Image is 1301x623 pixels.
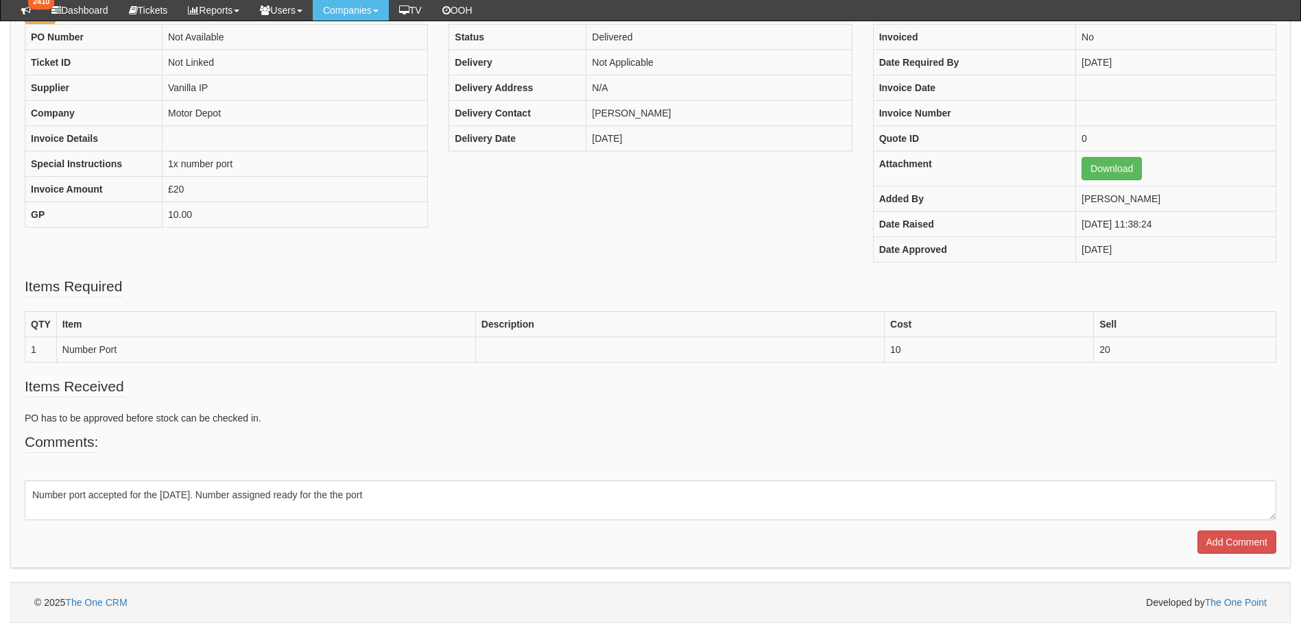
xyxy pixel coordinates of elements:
[449,49,586,75] th: Delivery
[65,597,127,608] a: The One CRM
[163,100,428,125] td: Motor Depot
[586,49,852,75] td: Not Applicable
[1076,49,1276,75] td: [DATE]
[25,432,98,453] legend: Comments:
[873,211,1075,236] th: Date Raised
[25,75,163,100] th: Supplier
[25,100,163,125] th: Company
[586,125,852,151] td: [DATE]
[25,24,163,49] th: PO Number
[586,24,852,49] td: Delivered
[873,75,1075,100] th: Invoice Date
[1094,311,1276,337] th: Sell
[163,176,428,201] td: £20
[163,201,428,227] td: 10.00
[873,236,1075,262] th: Date Approved
[1205,597,1267,608] a: The One Point
[873,49,1075,75] th: Date Required By
[25,125,163,151] th: Invoice Details
[1076,125,1276,151] td: 0
[475,311,884,337] th: Description
[873,24,1075,49] th: Invoiced
[449,125,586,151] th: Delivery Date
[449,24,586,49] th: Status
[873,125,1075,151] th: Quote ID
[163,49,428,75] td: Not Linked
[1197,530,1276,554] input: Add Comment
[25,176,163,201] th: Invoice Amount
[163,75,428,100] td: Vanilla IP
[1076,236,1276,262] td: [DATE]
[56,337,475,362] td: Number Port
[873,151,1075,186] th: Attachment
[25,201,163,227] th: GP
[34,597,128,608] span: © 2025
[1082,157,1142,180] a: Download
[873,100,1075,125] th: Invoice Number
[1076,186,1276,211] td: [PERSON_NAME]
[586,75,852,100] td: N/A
[25,276,122,297] legend: Items Required
[25,337,57,362] td: 1
[1076,24,1276,49] td: No
[885,311,1094,337] th: Cost
[25,376,124,398] legend: Items Received
[25,49,163,75] th: Ticket ID
[586,100,852,125] td: [PERSON_NAME]
[873,186,1075,211] th: Added By
[449,75,586,100] th: Delivery Address
[25,151,163,176] th: Special Instructions
[25,311,57,337] th: QTY
[163,24,428,49] td: Not Available
[1094,337,1276,362] td: 20
[163,151,428,176] td: 1x number port
[1076,211,1276,236] td: [DATE] 11:38:24
[1146,596,1267,609] span: Developed by
[25,411,1276,425] p: PO has to be approved before stock can be checked in.
[56,311,475,337] th: Item
[449,100,586,125] th: Delivery Contact
[885,337,1094,362] td: 10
